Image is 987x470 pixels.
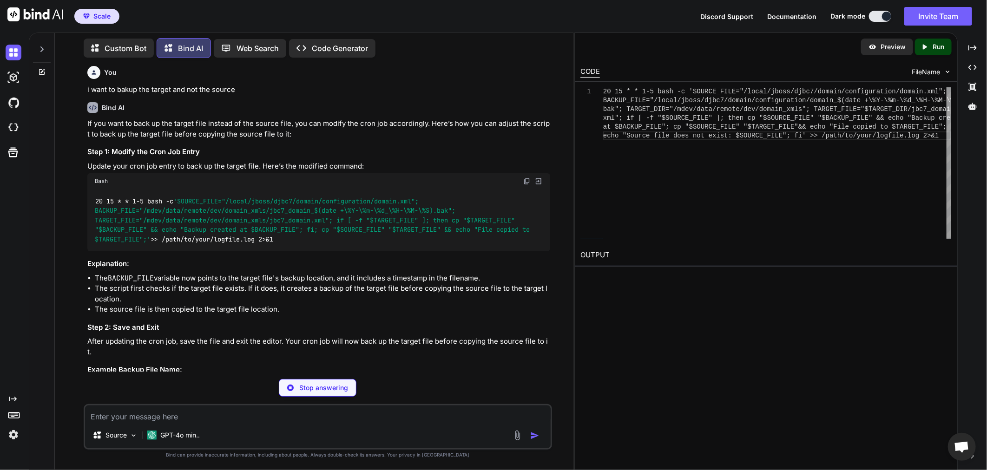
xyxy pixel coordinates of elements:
[95,196,533,244] code: 20 15 * * 1-5 bash -c >> /path/to/your/logfile.log 2>&1
[700,12,753,21] button: Discord Support
[767,13,816,20] span: Documentation
[74,9,119,24] button: premiumScale
[95,283,550,304] li: The script first checks if the target file exists. If it does, it creates a backup of the target ...
[105,43,146,54] p: Custom Bot
[869,43,877,51] img: preview
[912,67,940,77] span: FileName
[6,120,21,136] img: cloudideIcon
[83,13,90,19] img: premium
[87,85,550,95] p: i want to bakup the target and not the source
[523,177,531,185] img: copy
[944,68,952,76] img: chevron down
[603,123,798,131] span: at $BACKUP_FILE"; cp "$SOURCE_FILE" "$TARGET_FILE"
[767,12,816,21] button: Documentation
[534,177,543,185] img: Open in Browser
[299,383,348,392] p: Stop answering
[575,244,957,266] h2: OUTPUT
[105,431,127,440] p: Source
[84,451,552,458] p: Bind can provide inaccurate information, including about people. Always double-check its answers....
[6,45,21,60] img: darkChat
[798,97,966,104] span: on/domain_$(date +\%Y-\%m-\%d_\%H-\%M-\%S).
[147,431,157,440] img: GPT-4o mini
[104,68,117,77] h6: You
[603,97,798,104] span: BACKUP_FILE="/local/jboss/djbc7/domain/configurati
[603,132,798,139] span: echo "Source file does not exist: $SOURCE_FILE"; f
[87,147,550,157] h3: Step 1: Modify the Cron Job Entry
[108,274,154,283] code: BACKUP_FILE
[160,431,200,440] p: GPT-4o min..
[87,259,550,269] h3: Explanation:
[93,12,111,21] span: Scale
[312,43,368,54] p: Code Generator
[830,12,865,21] span: Dark mode
[87,322,550,333] h3: Step 2: Save and Exit
[881,42,906,52] p: Preview
[580,87,591,96] div: 1
[130,431,138,439] img: Pick Models
[798,114,966,122] span: ILE" "$BACKUP_FILE" && echo "Backup created
[6,70,21,85] img: darkAi-studio
[580,66,600,78] div: CODE
[700,13,753,20] span: Discord Support
[798,132,939,139] span: i' >> /path/to/your/logfile.log 2>&1
[102,103,125,112] h6: Bind AI
[603,88,798,95] span: 20 15 * * 1-5 bash -c 'SOURCE_FILE="/local/jboss/d
[95,177,108,185] span: Bash
[603,105,798,113] span: bak"; TARGET_DIR="/mdev/data/remote/dev/domain_xml
[6,427,21,443] img: settings
[798,123,966,131] span: && echo "File copied to $TARGET_FILE"; else
[87,365,550,375] h3: Example Backup File Name:
[87,118,550,139] p: If you want to back up the target file instead of the source file, you can modify the cron job ac...
[603,114,798,122] span: xml"; if [ -f "$SOURCE_FILE" ]; then cp "$SOURCE_F
[178,43,203,54] p: Bind AI
[798,88,947,95] span: jbc7/domain/configuration/domain.xml";
[95,304,550,315] li: The source file is then copied to the target file location.
[95,273,550,284] li: The variable now points to the target file's backup location, and it includes a timestamp in the ...
[237,43,279,54] p: Web Search
[512,430,523,441] img: attachment
[948,433,976,461] div: Open chat
[933,42,944,52] p: Run
[798,105,958,113] span: s"; TARGET_FILE="$TARGET_DIR/jbc7_domain.
[904,7,972,26] button: Invite Team
[87,161,550,172] p: Update your cron job entry to back up the target file. Here’s the modified command:
[95,197,533,243] span: 'SOURCE_FILE="/local/jboss/djbc7/domain/configuration/domain.xml"; BACKUP_FILE="/mdev/data/remote...
[6,95,21,111] img: githubDark
[530,431,540,440] img: icon
[7,7,63,21] img: Bind AI
[87,336,550,357] p: After updating the cron job, save the file and exit the editor. Your cron job will now back up th...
